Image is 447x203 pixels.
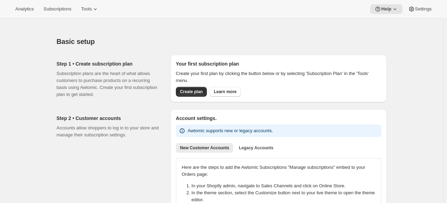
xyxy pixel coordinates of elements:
[188,127,273,134] p: Awtomic supports new or legacy accounts.
[210,87,241,97] a: Learn more
[11,4,38,14] button: Analytics
[57,70,159,98] p: Subscription plans are the heart of what allows customers to purchase products on a recurring bas...
[57,60,159,67] h2: Step 1 • Create subscription plan
[176,115,381,122] h2: Account settings.
[15,6,34,12] span: Analytics
[81,6,92,12] span: Tools
[176,60,381,67] h2: Your first subscription plan
[176,87,207,97] button: Create plan
[43,6,71,12] span: Subscriptions
[176,70,381,84] p: Create your first plan by clicking the button below or by selecting 'Subscription Plan' in the 'T...
[235,143,277,153] button: Legacy Accounts
[176,143,234,153] button: New Customer Accounts
[239,145,273,151] span: Legacy Accounts
[57,125,159,138] p: Accounts allow shoppers to log in to your store and manage their subscription settings.
[57,38,95,45] span: Basic setup
[180,145,229,151] span: New Customer Accounts
[192,182,380,189] li: In your Shopify admin, navigate to Sales Channels and click on Online Store.
[182,164,375,178] p: Here are the steps to add the Awtomic Subscriptions "Manage subscriptions" embed to your Orders p...
[415,6,432,12] span: Settings
[57,115,159,122] h2: Step 2 • Customer accounts
[370,4,403,14] button: Help
[214,89,236,95] span: Learn more
[39,4,75,14] button: Subscriptions
[381,6,391,12] span: Help
[77,4,103,14] button: Tools
[404,4,436,14] button: Settings
[180,89,203,95] span: Create plan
